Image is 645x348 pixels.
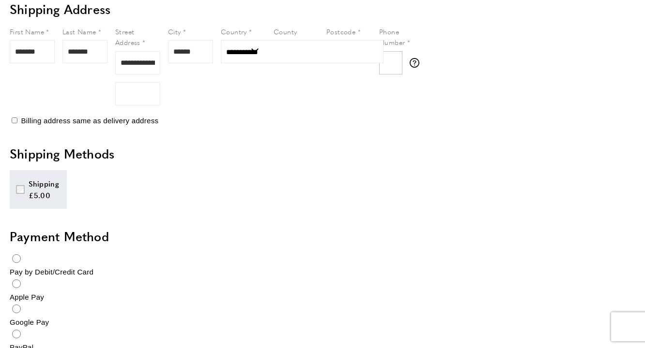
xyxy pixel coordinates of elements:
div: Pay by Debit/Credit Card [10,266,635,278]
span: City [168,27,181,36]
div: Apple Pay [10,291,635,303]
h2: Shipping Address [10,0,635,18]
span: Street Address [115,27,140,47]
h2: Shipping Methods [10,145,635,162]
div: £5.00 [29,189,59,201]
div: Google Pay [10,317,635,328]
button: More information [410,58,424,68]
h2: Payment Method [10,228,635,245]
span: Country [221,27,247,36]
span: First Name [10,27,44,36]
span: Phone Number [379,27,405,47]
div: Shipping [29,178,59,189]
span: County [274,27,297,36]
span: Billing address same as delivery address [21,116,158,125]
span: Postcode [326,27,355,36]
input: Billing address same as delivery address [12,117,17,123]
span: Last Name [62,27,96,36]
